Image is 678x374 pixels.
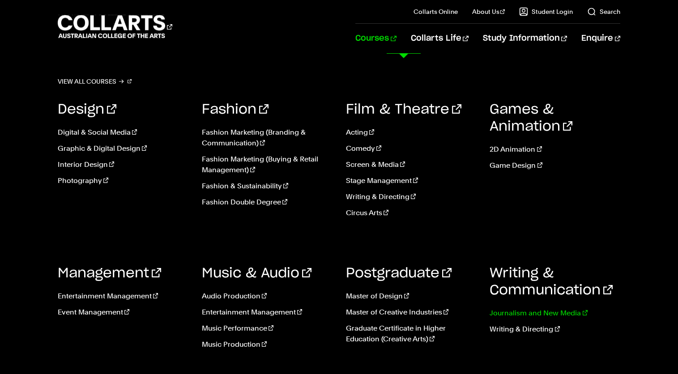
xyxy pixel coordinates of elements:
[202,181,333,191] a: Fashion & Sustainability
[58,143,188,154] a: Graphic & Digital Design
[346,291,477,302] a: Master of Design
[202,323,333,334] a: Music Performance
[346,208,477,218] a: Circus Arts
[58,307,188,318] a: Event Management
[490,144,620,155] a: 2D Animation
[202,154,333,175] a: Fashion Marketing (Buying & Retail Management)
[490,324,620,335] a: Writing & Directing
[58,267,161,280] a: Management
[58,159,188,170] a: Interior Design
[483,24,567,53] a: Study Information
[519,7,573,16] a: Student Login
[58,291,188,302] a: Entertainment Management
[202,291,333,302] a: Audio Production
[490,103,572,133] a: Games & Animation
[58,14,172,39] div: Go to homepage
[346,267,452,280] a: Postgraduate
[346,159,477,170] a: Screen & Media
[202,307,333,318] a: Entertainment Management
[587,7,620,16] a: Search
[58,175,188,186] a: Photography
[411,24,469,53] a: Collarts Life
[346,323,477,344] a: Graduate Certificate in Higher Education (Creative Arts)
[346,103,461,116] a: Film & Theatre
[490,308,620,319] a: Journalism and New Media
[472,7,505,16] a: About Us
[202,267,311,280] a: Music & Audio
[346,127,477,138] a: Acting
[202,103,269,116] a: Fashion
[346,175,477,186] a: Stage Management
[355,24,396,53] a: Courses
[346,307,477,318] a: Master of Creative Industries
[202,197,333,208] a: Fashion Double Degree
[414,7,458,16] a: Collarts Online
[58,75,132,88] a: View all courses
[202,127,333,149] a: Fashion Marketing (Branding & Communication)
[346,191,477,202] a: Writing & Directing
[346,143,477,154] a: Comedy
[490,267,613,297] a: Writing & Communication
[490,160,620,171] a: Game Design
[581,24,620,53] a: Enquire
[202,339,333,350] a: Music Production
[58,103,116,116] a: Design
[58,127,188,138] a: Digital & Social Media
